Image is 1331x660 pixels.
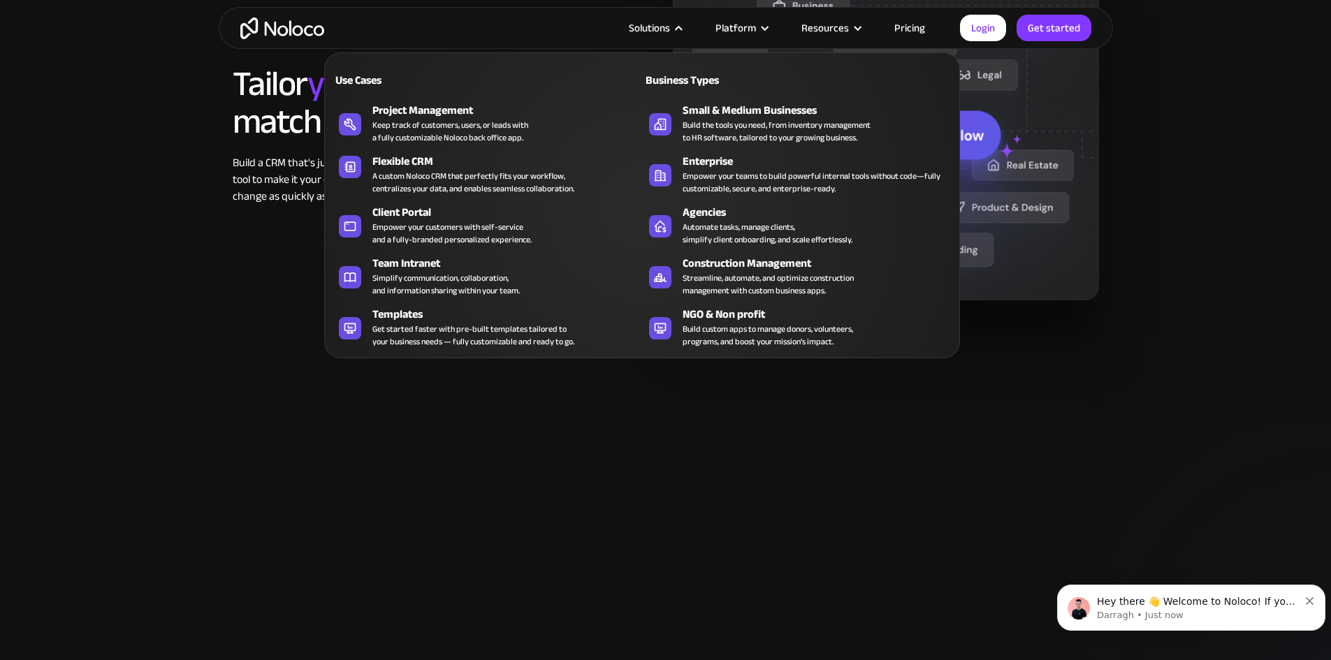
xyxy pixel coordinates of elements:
[307,51,437,117] span: your CRM
[683,102,959,119] div: Small & Medium Businesses
[372,204,648,221] div: Client Portal
[642,64,952,96] a: Business Types
[642,201,952,249] a: AgenciesAutomate tasks, manage clients,simplify client onboarding, and scale effortlessly.
[332,72,481,89] div: Use Cases
[683,255,959,272] div: Construction Management
[784,19,877,37] div: Resources
[332,303,642,351] a: TemplatesGet started faster with pre-built templates tailored toyour business needs — fully custo...
[332,99,642,147] a: Project ManagementKeep track of customers, users, or leads witha fully customizable Noloco back o...
[1052,555,1331,653] iframe: Intercom notifications message
[233,154,586,205] div: Build a CRM that's just right for your business. Use a simple point-and-click tool to make it you...
[683,153,959,170] div: Enterprise
[683,323,853,348] div: Build custom apps to manage donors, volunteers, programs, and boost your mission’s impact.
[372,255,648,272] div: Team Intranet
[698,19,784,37] div: Platform
[611,19,698,37] div: Solutions
[332,150,642,198] a: Flexible CRMA custom Noloco CRM that perfectly fits your workflow,centralizes your data, and enab...
[642,99,952,147] a: Small & Medium BusinessesBuild the tools you need, from inventory managementto HR software, tailo...
[372,323,574,348] div: Get started faster with pre-built templates tailored to your business needs — fully customizable ...
[332,201,642,249] a: Client PortalEmpower your customers with self-serviceand a fully-branded personalized experience.
[372,306,648,323] div: Templates
[683,272,854,297] div: Streamline, automate, and optimize construction management with custom business apps.
[372,170,574,195] div: A custom Noloco CRM that perfectly fits your workflow, centralizes your data, and enables seamles...
[960,15,1006,41] a: Login
[332,64,642,96] a: Use Cases
[683,119,871,144] div: Build the tools you need, from inventory management to HR software, tailored to your growing busi...
[240,17,324,39] a: home
[372,119,528,144] div: Keep track of customers, users, or leads with a fully customizable Noloco back office app.
[715,19,756,37] div: Platform
[332,252,642,300] a: Team IntranetSimplify communication, collaboration,and information sharing within your team.
[683,306,959,323] div: NGO & Non profit
[642,252,952,300] a: Construction ManagementStreamline, automate, and optimize constructionmanagement with custom busi...
[801,19,849,37] div: Resources
[372,153,648,170] div: Flexible CRM
[233,65,586,140] h2: Tailor to match your workflow
[324,33,960,358] nav: Solutions
[372,272,520,297] div: Simplify communication, collaboration, and information sharing within your team.
[1017,15,1091,41] a: Get started
[629,19,670,37] div: Solutions
[877,19,943,37] a: Pricing
[372,102,648,119] div: Project Management
[683,204,959,221] div: Agencies
[642,72,792,89] div: Business Types
[642,150,952,198] a: EnterpriseEmpower your teams to build powerful internal tools without code—fully customizable, se...
[683,170,945,195] div: Empower your teams to build powerful internal tools without code—fully customizable, secure, and ...
[642,303,952,351] a: NGO & Non profitBuild custom apps to manage donors, volunteers,programs, and boost your mission’s...
[683,221,852,246] div: Automate tasks, manage clients, simplify client onboarding, and scale effortlessly.
[372,221,532,246] div: Empower your customers with self-service and a fully-branded personalized experience.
